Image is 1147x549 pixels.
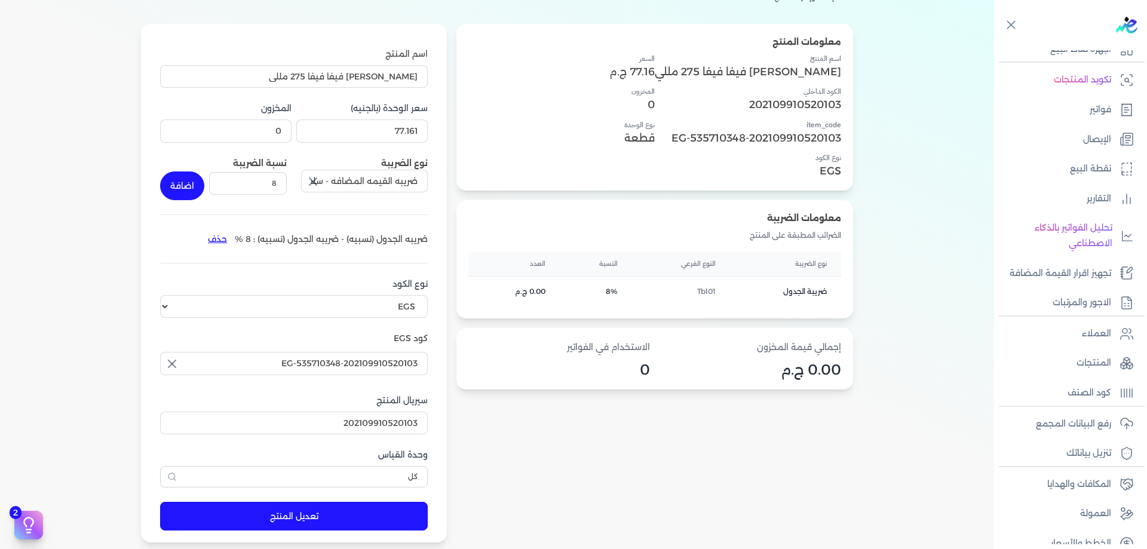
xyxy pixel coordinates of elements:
a: نقطة البيع [994,157,1140,182]
label: نوع الكود [160,278,428,290]
a: المكافات والهدايا [994,472,1140,497]
p: تكويد المنتجات [1054,72,1111,88]
p: تنزيل بياناتك [1066,446,1111,461]
button: حذف [200,229,235,249]
a: العملاء [994,321,1140,346]
img: logo [1116,17,1137,33]
div: 0.00 ج.م [483,286,545,297]
input: كود EGS [160,352,428,375]
p: [PERSON_NAME] فيفا فيفا 275 مللي [655,64,841,79]
input: 00000 [296,119,428,142]
label: المخزون [160,102,292,115]
label: اسم المنتج [160,48,428,60]
th: النسبة [560,252,633,276]
a: كود الصنف [994,381,1140,406]
h4: اسم المنتج [655,53,841,64]
p: الضرائب المطبقة على المنتج [468,228,841,243]
a: العمولة [994,501,1140,526]
button: 2 [14,511,43,539]
p: إجمالي قيمة المخزون [660,340,841,355]
p: EG-535710348-202109910520103 [655,130,841,146]
p: المكافات والهدايا [1047,477,1111,492]
h4: الكود الداخلي [655,86,841,97]
a: التقارير [994,186,1140,211]
p: تجهيز اقرار القيمة المضافة [1010,266,1111,281]
a: تنزيل بياناتك [994,441,1140,466]
p: 0.00 ج.م [660,362,841,378]
h4: السعر [468,53,655,64]
th: نوع الضريبة [730,252,841,276]
p: 0 [468,362,650,378]
span: 2 [10,506,22,519]
input: اكتب اسم المنتج هنا [160,65,428,88]
th: العدد [468,252,560,276]
p: المنتجات [1077,355,1111,371]
p: الإيصال [1083,132,1111,148]
label: سيريال المنتج [160,394,428,407]
p: EGS [655,163,841,179]
a: تجهيز اقرار القيمة المضافة [994,261,1140,286]
p: فواتير [1090,102,1111,118]
label: نسبة الضريبة [233,158,287,168]
input: نوع الوحدة [160,466,428,487]
p: نقطة البيع [1070,161,1111,177]
p: الاستخدام في الفواتير [468,340,650,355]
label: وحدة القياس [160,449,428,461]
a: المنتجات [994,351,1140,376]
div: Tbl01 [646,286,715,297]
p: العمولة [1080,506,1111,522]
a: رفع البيانات المجمع [994,412,1140,437]
p: تحليل الفواتير بالذكاء الاصطناعي [1000,220,1112,251]
h4: نوع الكود [655,152,841,163]
p: العملاء [1082,326,1111,342]
p: 77.16 ج.م [468,64,655,79]
div: 8% [574,286,618,297]
h4: المخزون [468,86,655,97]
th: النوع الفرعي [632,252,729,276]
button: اضافة [160,171,204,200]
h4: item_code [655,119,841,130]
a: الإيصال [994,127,1140,152]
button: كود EGS [160,352,428,379]
a: تكويد المنتجات [994,68,1140,93]
p: قطعة [468,130,655,146]
a: فواتير [994,97,1140,122]
label: سعر الوحدة (بالجنيه) [296,102,428,115]
a: الاجور والمرتبات [994,290,1140,315]
li: ضريبه الجدول (نسبيه) - ضريبه الجدول (نسبيه) : 8 % [200,229,428,249]
button: تعديل المنتج [160,502,428,530]
p: رفع البيانات المجمع [1036,416,1111,432]
span: معلومات الضريبة [767,213,841,223]
button: اختر نوع الضريبة [301,170,428,197]
input: ادخل كود المنتج لديك [160,412,428,434]
p: 0 [468,97,655,112]
a: تحليل الفواتير بالذكاء الاصطناعي [994,216,1140,256]
h4: نوع الوحدة [468,119,655,130]
label: كود EGS [160,332,428,345]
p: 202109910520103 [655,97,841,112]
input: 00000 [160,119,292,142]
label: نوع الضريبة [381,158,428,168]
p: الاجور والمرتبات [1053,295,1111,311]
input: نسبة الضريبة [209,172,287,195]
span: معلومات المنتج [772,36,841,47]
p: التقارير [1087,191,1111,207]
input: اختر نوع الضريبة [301,170,428,192]
p: كود الصنف [1068,385,1111,401]
div: ضريبة الجدول [744,286,827,297]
